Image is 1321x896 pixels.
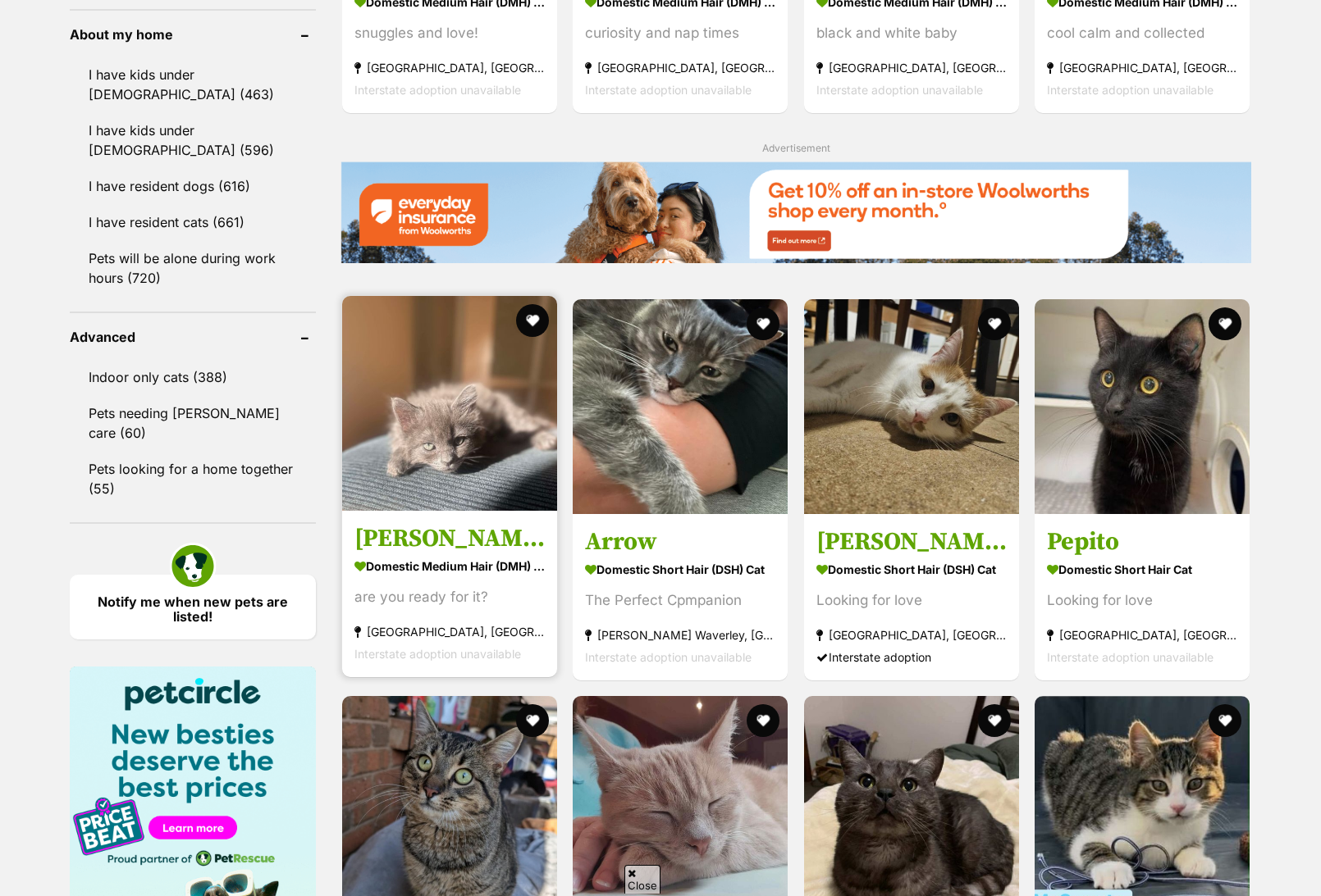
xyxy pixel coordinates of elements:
strong: [GEOGRAPHIC_DATA], [GEOGRAPHIC_DATA] [354,56,545,78]
a: I have kids under [DEMOGRAPHIC_DATA] (596) [70,113,316,167]
img: Leroy - Domestic Short Hair (DSH) Cat [804,299,1019,514]
a: I have resident dogs (616) [70,169,316,203]
span: Interstate adoption unavailable [816,82,983,96]
div: cool calm and collected [1047,21,1237,43]
span: Interstate adoption unavailable [1047,650,1214,664]
button: favourite [747,704,780,737]
button: favourite [978,704,1011,737]
button: favourite [747,307,780,340]
strong: Domestic Short Hair (DSH) Cat [585,557,775,581]
header: Advanced [70,330,316,344]
div: curiosity and nap times [585,21,775,43]
button: favourite [978,307,1011,340]
strong: [GEOGRAPHIC_DATA], [GEOGRAPHIC_DATA] [354,621,545,643]
a: Notify me when new pets are listed! [70,575,316,639]
strong: [PERSON_NAME] Waverley, [GEOGRAPHIC_DATA] [585,624,775,646]
h3: [PERSON_NAME] [354,523,545,554]
img: adc.png [234,1,245,12]
span: Interstate adoption unavailable [1047,82,1214,96]
div: black and white baby [816,21,1007,43]
img: Everyday Insurance promotional banner [341,161,1251,262]
a: Pepito Domestic Short Hair Cat Looking for love [GEOGRAPHIC_DATA], [GEOGRAPHIC_DATA] Interstate a... [1035,514,1250,680]
strong: [GEOGRAPHIC_DATA], [GEOGRAPHIC_DATA] [816,624,1007,646]
strong: [GEOGRAPHIC_DATA], [GEOGRAPHIC_DATA] [585,56,775,78]
div: Interstate adoption [816,646,1007,668]
a: Pets will be alone during work hours (720) [70,241,316,295]
img: Arrow - Domestic Short Hair (DSH) Cat [573,299,788,514]
span: Close [624,865,660,894]
div: are you ready for it? [354,586,545,608]
strong: Domestic Short Hair (DSH) Cat [816,557,1007,581]
div: snuggles and love! [354,21,545,43]
button: favourite [516,304,549,337]
button: favourite [1209,307,1241,340]
a: I have kids under [DEMOGRAPHIC_DATA] (463) [70,57,316,111]
h3: [PERSON_NAME] [816,526,1007,557]
a: Arrow Domestic Short Hair (DSH) Cat The Perfect Cpmpanion [PERSON_NAME] Waverley, [GEOGRAPHIC_DAT... [573,514,788,680]
a: Pets needing [PERSON_NAME] care (60) [70,396,316,450]
strong: Domestic Short Hair Cat [1047,557,1237,581]
span: Interstate adoption unavailable [354,647,521,661]
strong: Domestic Medium Hair (DMH) Cat [354,554,545,578]
strong: [GEOGRAPHIC_DATA], [GEOGRAPHIC_DATA] [1047,624,1237,646]
div: Looking for love [1047,589,1237,612]
span: Advertisement [762,142,830,154]
div: The Perfect Cpmpanion [585,589,775,612]
span: Interstate adoption unavailable [354,82,521,96]
h3: Arrow [585,526,775,557]
strong: [GEOGRAPHIC_DATA], [GEOGRAPHIC_DATA] [1047,56,1237,78]
h3: Pepito [1047,526,1237,557]
button: favourite [1209,704,1241,737]
img: Matt - Domestic Medium Hair (DMH) Cat [342,296,557,511]
header: About my home [70,27,316,42]
img: Pepito - Domestic Short Hair Cat [1035,299,1250,514]
a: I have resident cats (661) [70,205,316,239]
div: Looking for love [816,589,1007,612]
a: Indoor only cats (388) [70,360,316,394]
span: Interstate adoption unavailable [585,82,752,96]
strong: [GEOGRAPHIC_DATA], [GEOGRAPHIC_DATA] [816,56,1007,78]
a: Everyday Insurance promotional banner [341,161,1251,266]
a: [PERSON_NAME] Domestic Short Hair (DSH) Cat Looking for love [GEOGRAPHIC_DATA], [GEOGRAPHIC_DATA]... [804,514,1019,680]
span: Interstate adoption unavailable [585,650,752,664]
a: Pets looking for a home together (55) [70,452,316,506]
a: [PERSON_NAME] Domestic Medium Hair (DMH) Cat are you ready for it? [GEOGRAPHIC_DATA], [GEOGRAPHIC... [342,511,557,677]
button: favourite [516,704,549,737]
